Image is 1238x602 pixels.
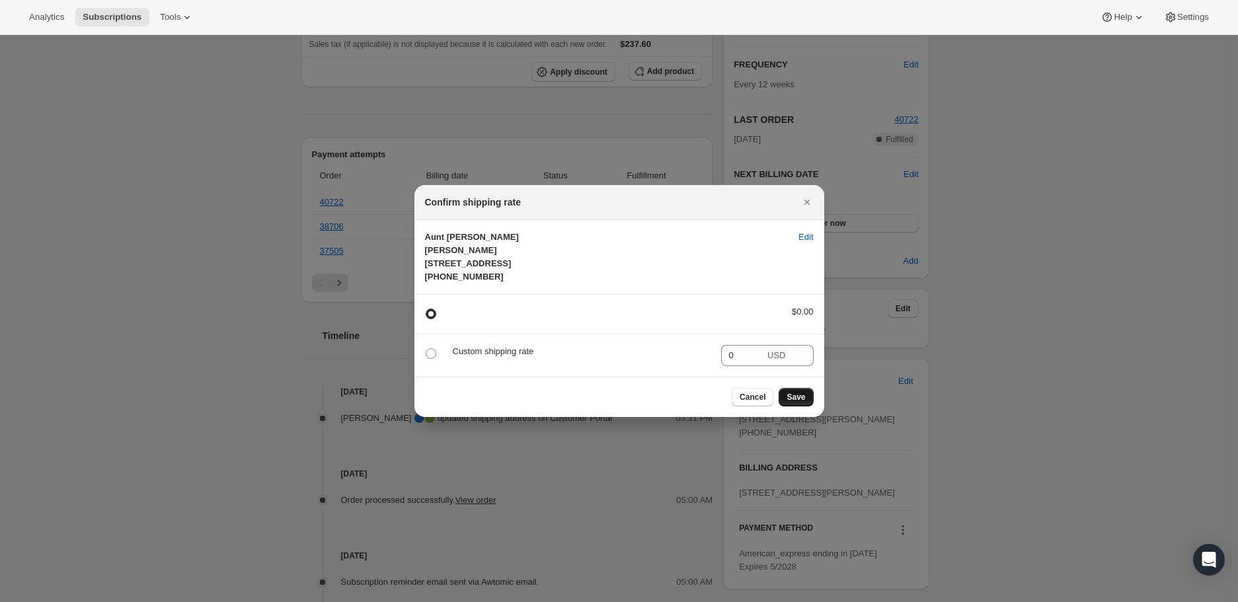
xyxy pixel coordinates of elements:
span: Edit [798,231,813,244]
button: Subscriptions [75,8,149,26]
h2: Confirm shipping rate [425,196,521,209]
button: Analytics [21,8,72,26]
span: Save [787,392,805,402]
button: Tools [152,8,202,26]
span: Analytics [29,12,64,22]
button: Edit [791,227,821,248]
span: Help [1114,12,1132,22]
p: Custom shipping rate [453,345,711,358]
span: Subscriptions [83,12,141,22]
button: Close [798,193,816,211]
span: Tools [160,12,180,22]
button: Save [779,388,813,406]
span: Settings [1177,12,1209,22]
button: Cancel [732,388,773,406]
span: Cancel [740,392,765,402]
button: Settings [1156,8,1217,26]
button: Help [1093,8,1153,26]
div: Open Intercom Messenger [1193,544,1225,576]
span: Aunt [PERSON_NAME] [PERSON_NAME] [STREET_ADDRESS] [PHONE_NUMBER] [425,232,519,282]
span: $0.00 [792,307,814,317]
span: USD [767,350,785,360]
